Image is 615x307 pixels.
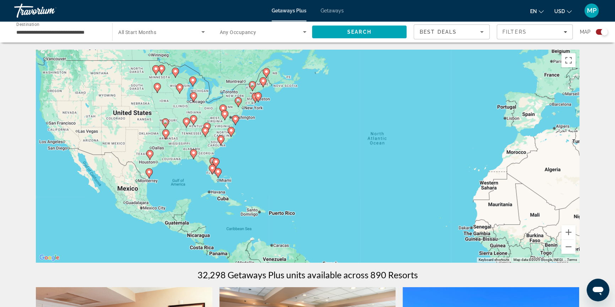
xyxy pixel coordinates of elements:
[321,8,344,13] a: Getaways
[197,269,418,280] h1: 32,298 Getaways Plus units available across 890 Resorts
[587,7,597,14] span: MP
[561,240,576,254] button: Zoom out
[554,9,565,14] span: USD
[479,257,509,262] button: Keyboard shortcuts
[347,29,371,35] span: Search
[16,28,103,37] input: Select destination
[567,258,577,262] a: Terms (opens in new tab)
[554,6,572,16] button: Change currency
[220,29,256,35] span: Any Occupancy
[513,258,563,262] span: Map data ©2025 Google, INEGI
[530,9,537,14] span: en
[561,225,576,239] button: Zoom in
[497,24,573,39] button: Filters
[118,29,156,35] span: All Start Months
[312,26,407,38] button: Search
[580,27,590,37] span: Map
[530,6,544,16] button: Change language
[420,29,457,35] span: Best Deals
[16,22,39,27] span: Destination
[38,253,61,262] a: Open this area in Google Maps (opens a new window)
[587,279,609,301] iframe: Button to launch messaging window
[561,53,576,67] button: Toggle fullscreen view
[38,253,61,262] img: Google
[272,8,306,13] a: Getaways Plus
[582,3,601,18] button: User Menu
[420,28,484,36] mat-select: Sort by
[14,1,85,20] a: Travorium
[502,29,527,35] span: Filters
